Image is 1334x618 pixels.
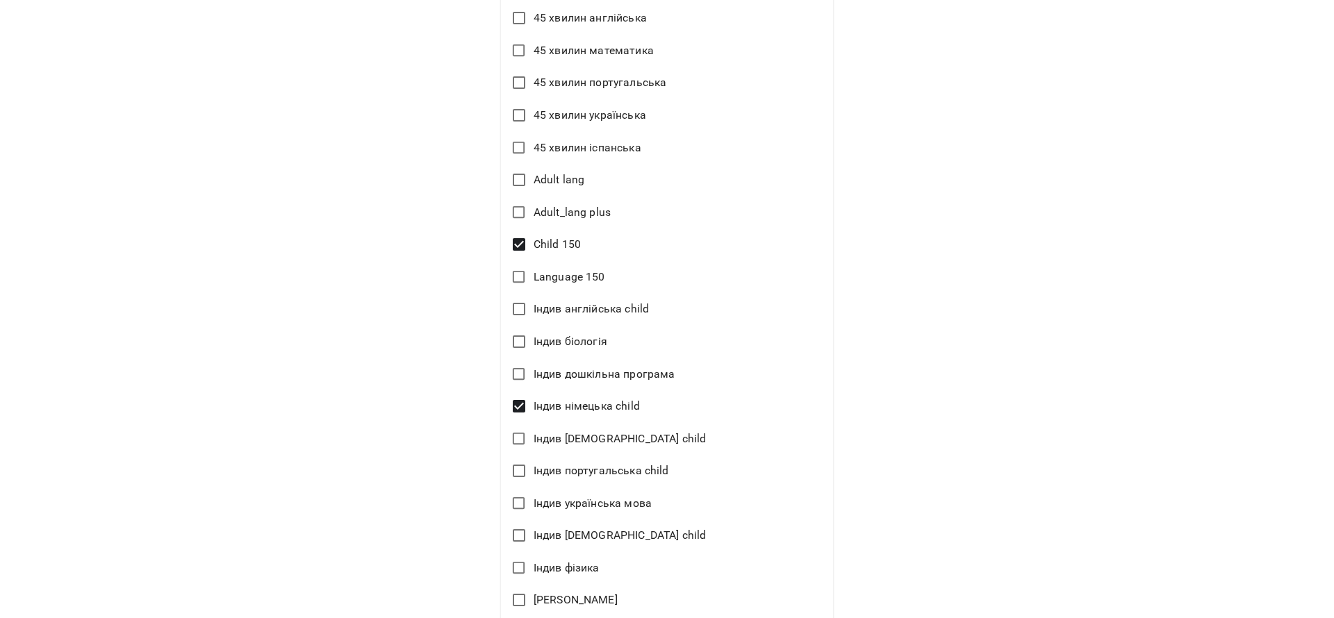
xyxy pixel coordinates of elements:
span: Індив [DEMOGRAPHIC_DATA] child [534,527,706,544]
span: 45 хвилин іспанська [534,140,641,156]
span: Індив біологія [534,333,607,350]
span: 45 хвилин англійська [534,10,647,26]
span: Індив [DEMOGRAPHIC_DATA] child [534,431,706,447]
span: Adult_lang plus [534,204,611,221]
span: 45 хвилин українська [534,107,646,124]
span: Індив португальська child [534,462,669,479]
span: Child 150 [534,236,581,253]
span: Language 150 [534,269,605,285]
span: Індив українська мова [534,495,652,512]
span: Індив німецька child [534,398,640,415]
span: 45 хвилин математика [534,42,654,59]
span: Індив дошкільна програма [534,366,675,383]
span: Adult lang [534,172,584,188]
span: [PERSON_NAME] [534,592,618,608]
span: Індив англійська child [534,301,649,317]
span: 45 хвилин португальська [534,74,666,91]
span: Індив фізика [534,560,600,576]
